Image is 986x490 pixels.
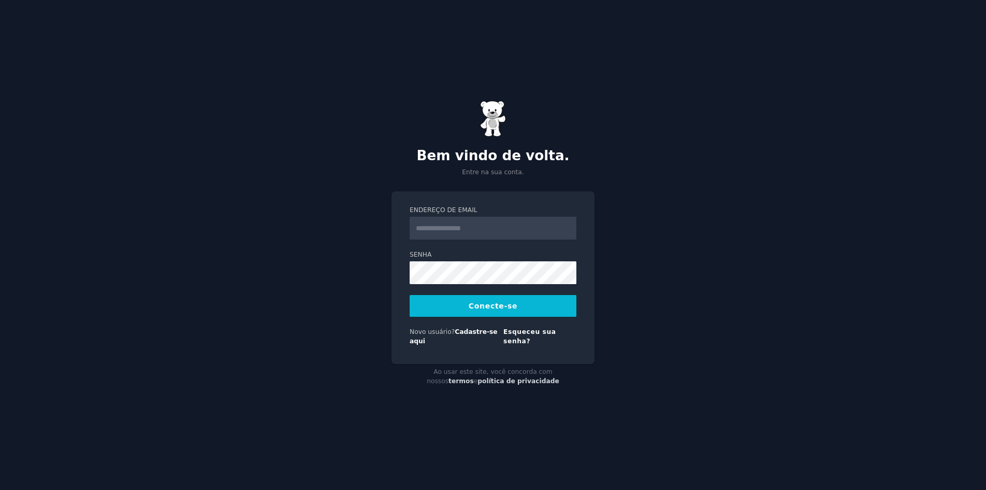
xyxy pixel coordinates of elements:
[410,328,455,335] font: Novo usuário?
[477,377,559,385] a: política de privacidade
[503,328,556,345] a: Esqueceu sua senha?
[427,368,553,385] font: Ao usar este site, você concorda com nossos
[410,328,498,345] a: Cadastre-se aqui
[448,377,474,385] a: termos
[474,377,478,385] font: e
[410,206,477,214] font: Endereço de email
[416,148,569,163] font: Bem vindo de volta.
[469,302,517,310] font: Conecte-se
[480,101,506,137] img: Ursinho de goma
[410,251,431,258] font: Senha
[410,295,576,317] button: Conecte-se
[462,169,524,176] font: Entre na sua conta.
